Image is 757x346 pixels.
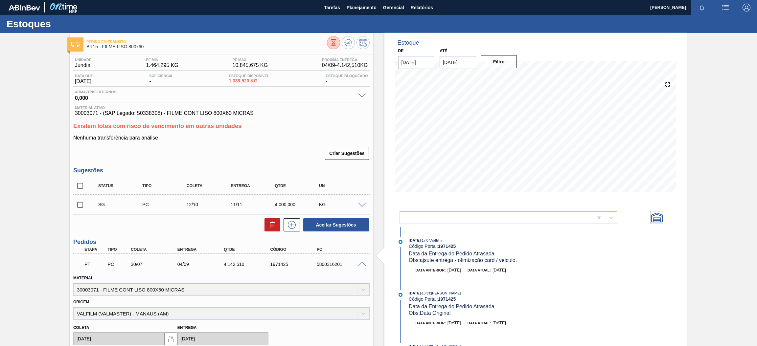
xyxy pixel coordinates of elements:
[356,36,370,49] button: Programar Estoque
[409,251,494,256] span: Data da Entrega do Pedido Atrasada
[409,238,421,242] span: [DATE]
[148,74,174,84] div: -
[317,184,367,188] div: UN
[129,247,182,252] div: Coleta
[269,262,322,267] div: 1971425
[75,58,92,62] span: Unidade
[468,268,491,272] span: Data atual:
[468,321,491,325] span: Data atual:
[177,332,268,345] input: dd/mm/yyyy
[447,268,461,272] span: [DATE]
[315,262,368,267] div: 5800316201
[97,184,147,188] div: Status
[176,247,229,252] div: Entrega
[416,268,446,272] span: Data anterior:
[83,247,108,252] div: Etapa
[409,304,494,309] span: Data da Entrega do Pedido Atrasada
[322,58,368,62] span: Próxima Entrega
[164,332,177,345] button: locked
[75,110,368,116] span: 30003071 - (SAP Legado: 50338308) - FILME CONT LISO 800X60 MICRAS
[347,4,377,11] span: Planejamento
[416,321,446,325] span: Data anterior:
[409,291,421,295] span: [DATE]
[327,36,340,49] button: Visão Geral dos Estoques
[315,247,368,252] div: PO
[430,291,461,295] span: : [PERSON_NAME]
[73,300,89,304] label: Origem
[440,49,447,53] label: Até
[83,257,108,271] div: Pedido em Trânsito
[75,74,93,78] span: Data out
[411,4,433,11] span: Relatórios
[326,74,368,78] span: Estoque Bloqueado
[421,292,430,295] span: - 10:33
[141,184,191,188] div: Tipo
[493,268,506,272] span: [DATE]
[73,239,370,246] h3: Pedidos
[438,296,456,302] strong: 1971425
[73,167,370,174] h3: Sugestões
[481,55,517,68] button: Filtro
[342,36,355,49] button: Atualizar Gráfico
[399,293,402,297] img: atual
[75,62,92,68] span: Jundiaí
[129,262,182,267] div: 30/07/2025
[73,123,241,129] span: Existem lotes com risco de vencimento em outras unidades
[167,335,175,343] img: locked
[324,4,340,11] span: Tarefas
[176,262,229,267] div: 04/09/2025
[71,42,80,47] img: Ícone
[149,74,172,78] span: Suficiência
[73,276,93,280] label: Material
[97,202,147,207] div: Sugestão Criada
[398,56,435,69] input: dd/mm/yyyy
[229,184,279,188] div: Entrega
[146,58,178,62] span: PE MIN
[75,90,355,94] span: Armazéns externos
[177,325,197,330] label: Entrega
[421,239,430,242] span: - 17:07
[106,262,131,267] div: Pedido de Compra
[409,244,565,249] div: Código Portal:
[233,58,268,62] span: PE MAX
[409,296,565,302] div: Código Portal:
[75,94,355,100] span: 0,000
[398,39,419,46] div: Estoque
[106,247,131,252] div: Tipo
[273,184,323,188] div: Qtde
[409,310,450,316] span: Obs: Data Original
[269,247,322,252] div: Código
[7,20,123,28] h1: Estoques
[86,44,327,49] span: BR15 - FILME LISO 800x60
[743,4,750,11] img: Logout
[325,147,369,160] button: Criar Sugestões
[229,74,269,78] span: Estoque Disponível
[280,218,300,231] div: Nova sugestão
[322,62,368,68] span: 04/09 - 4.142,510 KG
[141,202,191,207] div: Pedido de Compra
[185,184,235,188] div: Coleta
[326,146,369,161] div: Criar Sugestões
[9,5,40,11] img: TNhmsLtSVTkK8tSr43FrP2fwEKptu5GPRR3wAAAABJRU5ErkJggg==
[146,62,178,68] span: 1.464,295 KG
[233,62,268,68] span: 10.845,675 KG
[273,202,323,207] div: 4.000,000
[317,202,367,207] div: KG
[75,106,368,110] span: Material ativo
[399,240,402,244] img: atual
[75,78,93,84] span: [DATE]
[722,4,729,11] img: userActions
[73,332,164,345] input: dd/mm/yyyy
[73,135,370,141] p: Nenhuma transferência para análise
[691,3,712,12] button: Notificações
[398,49,404,53] label: De
[300,218,370,232] div: Aceitar Sugestões
[229,202,279,207] div: 11/11/2025
[73,325,89,330] label: Coleta
[86,40,327,44] span: Pedido em Trânsito
[324,74,369,84] div: -
[303,218,369,231] button: Aceitar Sugestões
[185,202,235,207] div: 12/10/2025
[440,56,476,69] input: dd/mm/yyyy
[438,244,456,249] strong: 1971425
